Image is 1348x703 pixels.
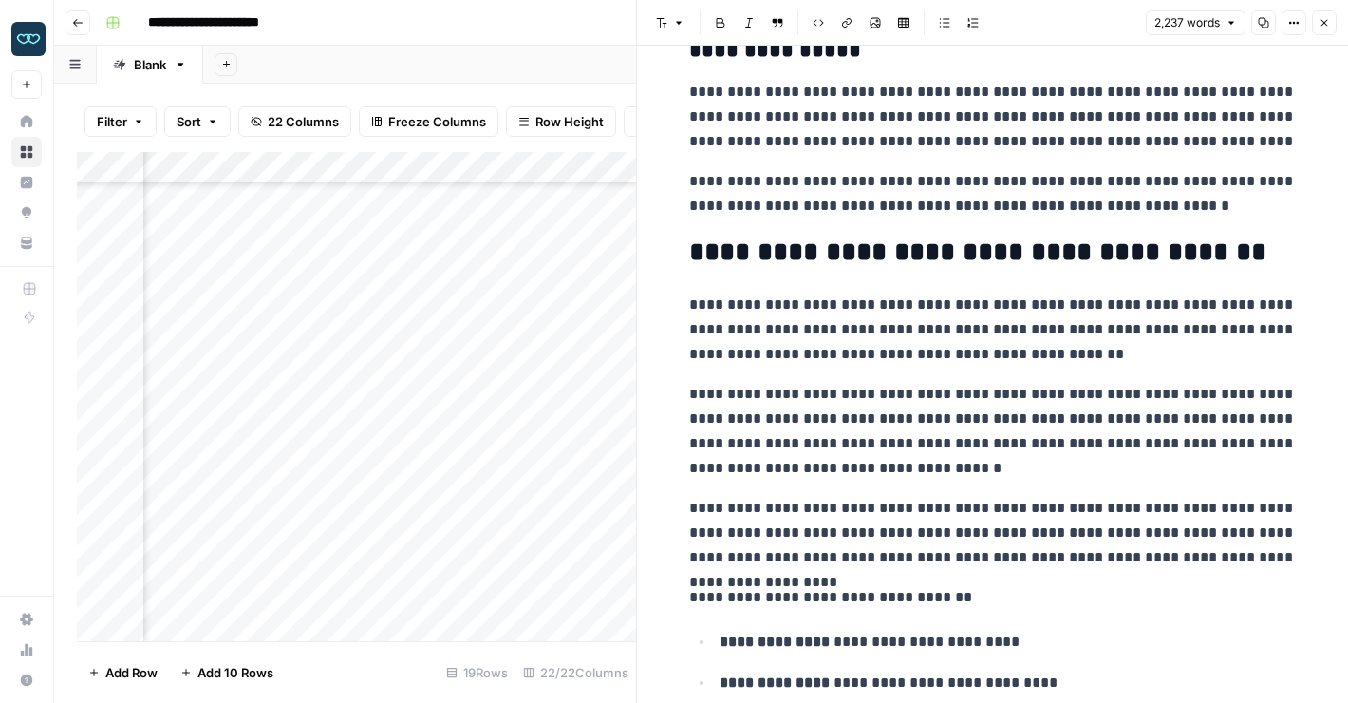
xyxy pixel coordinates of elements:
[238,106,351,137] button: 22 Columns
[1146,10,1245,35] button: 2,237 words
[84,106,157,137] button: Filter
[97,46,203,84] a: Blank
[105,663,158,682] span: Add Row
[11,604,42,635] a: Settings
[164,106,231,137] button: Sort
[11,198,42,228] a: Opportunities
[11,22,46,56] img: Zola Inc Logo
[359,106,498,137] button: Freeze Columns
[177,112,201,131] span: Sort
[388,112,486,131] span: Freeze Columns
[268,112,339,131] span: 22 Columns
[506,106,616,137] button: Row Height
[77,657,169,688] button: Add Row
[11,665,42,695] button: Help + Support
[11,106,42,137] a: Home
[439,657,515,688] div: 19 Rows
[515,657,636,688] div: 22/22 Columns
[169,657,285,688] button: Add 10 Rows
[134,55,166,74] div: Blank
[11,228,42,258] a: Your Data
[11,635,42,665] a: Usage
[11,15,42,63] button: Workspace: Zola Inc
[11,167,42,198] a: Insights
[197,663,273,682] span: Add 10 Rows
[535,112,604,131] span: Row Height
[1154,14,1220,31] span: 2,237 words
[11,137,42,167] a: Browse
[97,112,127,131] span: Filter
